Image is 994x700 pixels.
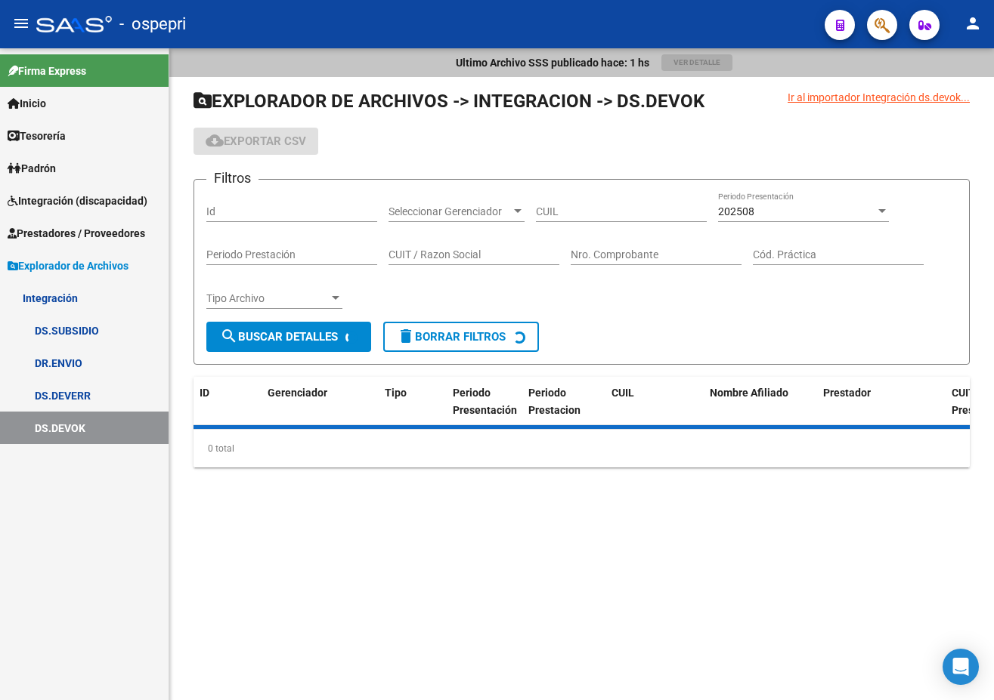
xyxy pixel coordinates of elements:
datatable-header-cell: Nombre Afiliado [704,377,817,427]
mat-icon: delete [397,327,415,345]
span: Tesorería [8,128,66,144]
button: Buscar Detalles [206,322,371,352]
datatable-header-cell: Gerenciador [262,377,379,427]
datatable-header-cell: Tipo [379,377,447,427]
span: Explorador de Archivos [8,257,129,274]
mat-icon: search [220,327,238,345]
datatable-header-cell: ID [194,377,262,427]
span: Buscar Detalles [220,330,338,344]
datatable-header-cell: Periodo Presentación [447,377,522,427]
button: Ver Detalle [661,54,732,71]
span: Borrar Filtros [397,330,506,344]
span: Ver Detalle [674,58,720,66]
span: - ospepri [119,8,186,41]
span: Tipo Archivo [206,292,329,305]
button: Exportar CSV [194,128,318,155]
span: Prestador [823,387,871,399]
span: Inicio [8,95,46,112]
div: 0 total [194,430,970,467]
span: Seleccionar Gerenciador [389,205,511,218]
datatable-header-cell: CUIL [605,377,704,427]
span: Periodo Prestacion [528,387,581,416]
span: EXPLORADOR DE ARCHIVOS -> INTEGRACION -> DS.DEVOK [194,91,704,112]
span: Firma Express [8,63,86,79]
div: Ir al importador Integración ds.devok... [788,89,970,106]
span: Nombre Afiliado [710,387,788,399]
button: Borrar Filtros [383,322,539,352]
h3: Filtros [206,168,259,189]
p: Ultimo Archivo SSS publicado hace: 1 hs [456,54,649,71]
span: 202508 [718,205,754,217]
span: Integración (discapacidad) [8,193,147,209]
div: Open Intercom Messenger [943,649,979,685]
datatable-header-cell: Periodo Prestacion [522,377,605,427]
span: ID [200,387,209,399]
span: Prestadores / Proveedores [8,225,145,242]
mat-icon: cloud_download [206,131,224,150]
span: Gerenciador [268,387,327,399]
mat-icon: menu [12,14,30,32]
span: CUIL [612,387,634,399]
span: Periodo Presentación [453,387,517,416]
span: Tipo [385,387,407,399]
span: Padrón [8,160,56,177]
mat-icon: person [964,14,982,32]
span: Exportar CSV [206,134,306,148]
datatable-header-cell: Prestador [817,377,946,427]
